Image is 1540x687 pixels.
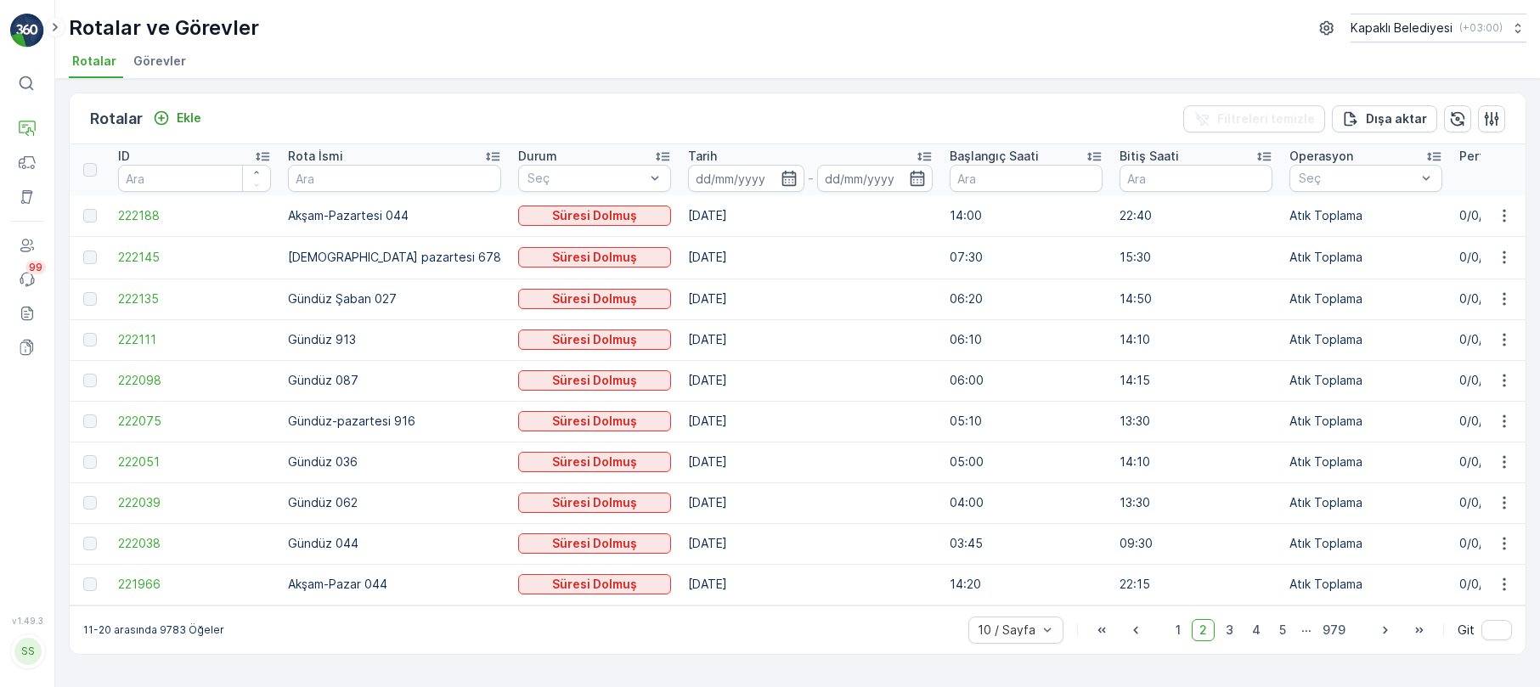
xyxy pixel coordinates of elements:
td: [DATE] [680,319,941,360]
span: Görevler [133,53,186,70]
div: Toggle Row Selected [83,209,97,222]
button: Süresi Dolmuş [518,452,671,472]
a: 222098 [118,372,271,389]
span: 979 [1315,619,1353,641]
button: Süresi Dolmuş [518,411,671,431]
a: 221966 [118,576,271,593]
td: Atık Toplama [1281,360,1451,401]
td: 05:00 [941,442,1111,482]
td: Atık Toplama [1281,236,1451,279]
input: dd/mm/yyyy [817,165,934,192]
p: Tarih [688,148,717,165]
p: Süresi Dolmuş [552,372,637,389]
p: ID [118,148,130,165]
button: SS [10,629,44,673]
span: 1 [1168,619,1188,641]
p: Seç [527,170,645,187]
img: logo [10,14,44,48]
p: Süresi Dolmuş [552,494,637,511]
p: ... [1301,619,1312,641]
span: 2 [1192,619,1215,641]
a: 99 [10,262,44,296]
td: [DATE] [680,360,941,401]
span: 5 [1272,619,1294,641]
p: Durum [518,148,557,165]
input: dd/mm/yyyy [688,165,804,192]
p: Rota İsmi [288,148,343,165]
button: Süresi Dolmuş [518,370,671,391]
p: Süresi Dolmuş [552,535,637,552]
td: 15:30 [1111,236,1281,279]
div: Toggle Row Selected [83,414,97,428]
span: 222051 [118,453,271,470]
div: Toggle Row Selected [83,455,97,469]
td: Atık Toplama [1281,401,1451,442]
td: Gündüz 036 [279,442,510,482]
td: 14:10 [1111,319,1281,360]
p: Rotalar ve Görevler [69,14,259,42]
td: Gündüz Şaban 027 [279,279,510,319]
span: 222038 [118,535,271,552]
span: Git [1458,622,1475,639]
td: 14:50 [1111,279,1281,319]
button: Süresi Dolmuş [518,493,671,513]
a: 222145 [118,249,271,266]
p: Süresi Dolmuş [552,249,637,266]
td: Gündüz 044 [279,523,510,564]
td: [DATE] [680,523,941,564]
td: 06:10 [941,319,1111,360]
a: 222188 [118,207,271,224]
p: Kapaklı Belediyesi [1351,20,1453,37]
a: 222075 [118,413,271,430]
input: Ara [1120,165,1272,192]
td: 04:00 [941,482,1111,523]
div: Toggle Row Selected [83,374,97,387]
p: Dışa aktar [1366,110,1427,127]
p: Bitiş Saati [1120,148,1179,165]
td: [DATE] [680,482,941,523]
span: 222111 [118,331,271,348]
p: Performans [1459,148,1527,165]
p: Süresi Dolmuş [552,453,637,470]
button: Süresi Dolmuş [518,329,671,350]
div: Toggle Row Selected [83,292,97,306]
div: Toggle Row Selected [83,251,97,264]
p: ( +03:00 ) [1459,21,1503,35]
button: Süresi Dolmuş [518,574,671,594]
td: Atık Toplama [1281,195,1451,236]
p: Süresi Dolmuş [552,576,637,593]
td: Atık Toplama [1281,319,1451,360]
p: Süresi Dolmuş [552,331,637,348]
td: [DATE] [680,442,941,482]
td: 14:20 [941,564,1111,605]
button: Ekle [146,108,208,128]
span: 4 [1244,619,1268,641]
div: Toggle Row Selected [83,496,97,510]
p: Operasyon [1289,148,1353,165]
td: 22:40 [1111,195,1281,236]
div: Toggle Row Selected [83,537,97,550]
td: 14:15 [1111,360,1281,401]
span: Rotalar [72,53,116,70]
a: 222039 [118,494,271,511]
td: [DATE] [680,279,941,319]
td: 13:30 [1111,401,1281,442]
td: Atık Toplama [1281,482,1451,523]
td: 22:15 [1111,564,1281,605]
td: Gündüz 087 [279,360,510,401]
button: Kapaklı Belediyesi(+03:00) [1351,14,1526,42]
span: 222135 [118,290,271,307]
td: 06:00 [941,360,1111,401]
td: 14:10 [1111,442,1281,482]
button: Süresi Dolmuş [518,206,671,226]
td: Atık Toplama [1281,523,1451,564]
div: Toggle Row Selected [83,577,97,591]
td: [DATE] [680,401,941,442]
button: Dışa aktar [1332,105,1437,132]
td: 03:45 [941,523,1111,564]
